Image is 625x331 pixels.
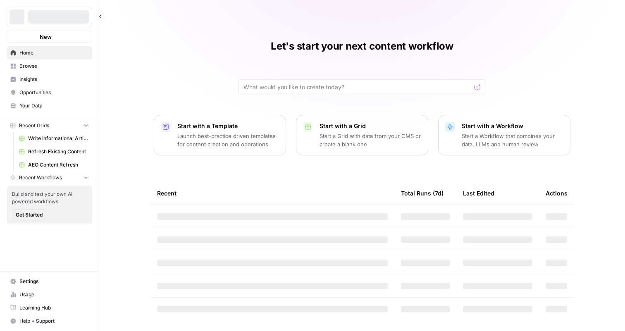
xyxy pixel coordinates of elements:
button: New [7,31,92,43]
button: Start with a TemplateLaunch best-practice driven templates for content creation and operations [154,115,286,155]
a: AEO Content Refresh [15,158,92,171]
span: Write Informational Article [28,135,88,142]
span: Build and test your own AI powered workflows [12,191,87,205]
span: Help + Support [19,317,88,325]
span: AEO Content Refresh [28,161,88,169]
span: Your Data [19,102,88,110]
div: Last Edited [463,182,494,205]
span: Learning Hub [19,304,88,312]
button: Recent Grids [7,119,92,132]
div: Actions [546,182,568,205]
a: Your Data [7,99,92,112]
div: Total Runs (7d) [401,182,444,205]
p: Start a Workflow that combines your data, LLMs and human review [462,132,563,148]
p: Start a Grid with data from your CMS or create a blank one [320,132,421,148]
span: Opportunities [19,89,88,96]
input: What would you like to create today? [243,83,471,91]
p: Launch best-practice driven templates for content creation and operations [177,132,279,148]
span: Settings [19,278,88,285]
a: Home [7,46,92,60]
a: Opportunities [7,86,92,99]
p: Start with a Grid [320,122,421,130]
span: Refresh Existing Content [28,148,88,155]
button: Recent Workflows [7,171,92,184]
a: Settings [7,275,92,288]
span: Get Started [16,211,43,219]
p: Start with a Workflow [462,122,563,130]
span: Usage [19,291,88,298]
span: Recent Grids [19,122,49,129]
div: Recent [157,182,388,205]
a: Insights [7,73,92,86]
button: Start with a GridStart a Grid with data from your CMS or create a blank one [296,115,428,155]
a: Refresh Existing Content [15,145,92,158]
button: Start with a WorkflowStart a Workflow that combines your data, LLMs and human review [438,115,570,155]
span: New [40,33,52,41]
p: Start with a Template [177,122,279,130]
span: Home [19,49,88,57]
h1: Let's start your next content workflow [271,40,453,53]
span: Recent Workflows [19,174,62,181]
a: Write Informational Article [15,132,92,145]
span: Insights [19,76,88,83]
button: Get Started [12,210,46,220]
button: Help + Support [7,314,92,328]
span: Browse [19,62,88,70]
a: Usage [7,288,92,301]
a: Learning Hub [7,301,92,314]
a: Browse [7,60,92,73]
